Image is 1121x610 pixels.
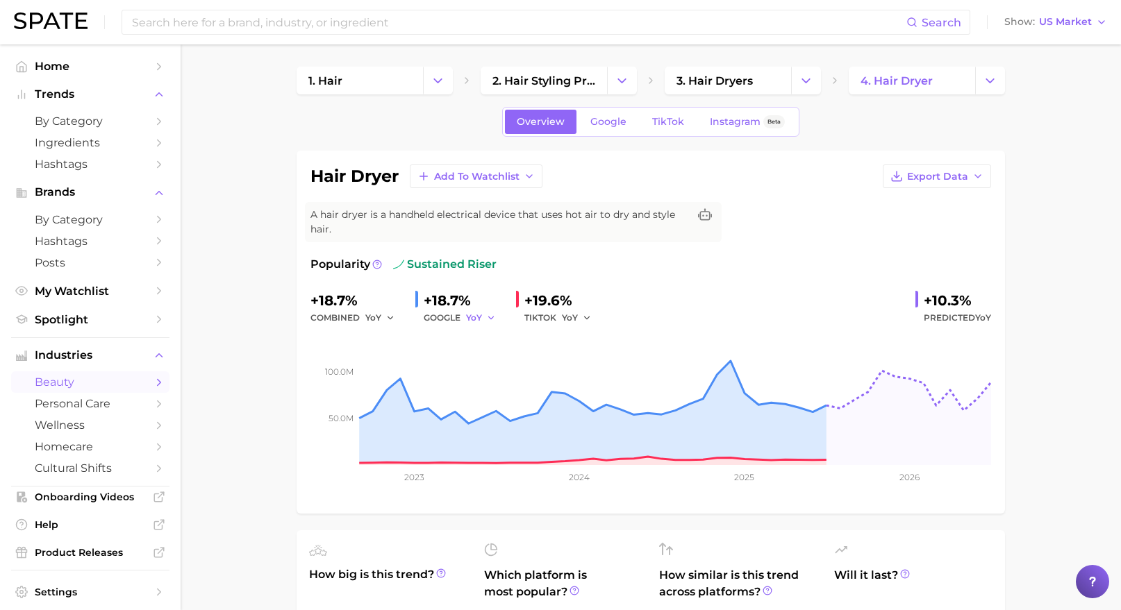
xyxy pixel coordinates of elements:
span: Onboarding Videos [35,491,146,503]
button: Change Category [791,67,821,94]
span: wellness [35,418,146,432]
span: 3. hair dryers [676,74,753,87]
a: Posts [11,252,169,273]
span: Popularity [310,256,370,273]
div: +18.7% [310,289,404,312]
a: Settings [11,582,169,602]
span: Export Data [907,171,968,183]
button: Industries [11,345,169,366]
button: ShowUS Market [1001,13,1111,31]
span: homecare [35,440,146,453]
button: Change Category [607,67,637,94]
button: Brands [11,182,169,203]
span: Spotlight [35,313,146,326]
span: A hair dryer is a handheld electrical device that uses hot air to dry and style hair. [310,207,688,237]
div: GOOGLE [424,310,505,326]
a: Hashtags [11,153,169,175]
a: Google [579,110,638,134]
a: Onboarding Videos [11,486,169,507]
tspan: 2024 [569,472,590,482]
tspan: 2026 [899,472,920,482]
span: How big is this trend? [309,566,467,600]
a: beauty [11,371,169,393]
span: Google [590,116,626,128]
span: 1. hair [308,74,342,87]
div: TIKTOK [524,310,601,326]
span: personal care [35,397,146,410]
span: YoY [975,312,991,323]
span: Industries [35,349,146,362]
span: by Category [35,213,146,226]
a: cultural shifts [11,457,169,479]
a: Product Releases [11,542,169,563]
span: Home [35,60,146,73]
span: Help [35,518,146,531]
a: Spotlight [11,309,169,330]
h1: hair dryer [310,168,399,185]
span: Show [1004,18,1035,26]
span: Ingredients [35,136,146,149]
span: Product Releases [35,546,146,559]
a: Ingredients [11,132,169,153]
input: Search here for a brand, industry, or ingredient [131,10,906,34]
span: My Watchlist [35,285,146,298]
span: Hashtags [35,158,146,171]
img: sustained riser [393,259,404,270]
a: homecare [11,436,169,457]
div: combined [310,310,404,326]
span: Trends [35,88,146,101]
span: sustained riser [393,256,497,273]
span: by Category [35,115,146,128]
button: YoY [562,310,592,326]
button: Add to Watchlist [410,164,542,188]
a: personal care [11,393,169,414]
button: Export Data [883,164,991,188]
span: Predicted [924,310,991,326]
button: Trends [11,84,169,105]
a: TikTok [640,110,696,134]
a: 1. hair [297,67,423,94]
button: Change Category [975,67,1005,94]
span: Posts [35,256,146,269]
div: +10.3% [924,289,991,312]
span: beauty [35,375,146,389]
span: US Market [1039,18,1092,26]
tspan: 2023 [404,472,424,482]
a: InstagramBeta [698,110,797,134]
span: Overview [517,116,565,128]
a: wellness [11,414,169,436]
a: by Category [11,209,169,230]
span: YoY [365,312,381,323]
a: Overview [505,110,576,134]
span: Settings [35,586,146,598]
img: SPATE [14,12,88,29]
a: Hashtags [11,230,169,252]
span: How similar is this trend across platforms? [659,567,817,600]
span: TikTok [652,116,684,128]
span: Will it last? [834,567,993,600]
div: +18.7% [424,289,505,312]
span: Brands [35,186,146,198]
span: YoY [562,312,578,323]
span: Beta [767,116,781,128]
button: YoY [365,310,395,326]
span: cultural shifts [35,461,146,475]
button: Change Category [423,67,453,94]
a: 4. hair dryer [849,67,975,94]
a: 2. hair styling products [481,67,607,94]
span: Add to Watchlist [434,171,520,183]
a: by Category [11,110,169,132]
span: Hashtags [35,235,146,248]
button: YoY [466,310,496,326]
a: My Watchlist [11,280,169,302]
span: 4. hair dryer [861,74,933,87]
a: Home [11,56,169,77]
span: YoY [466,312,482,323]
span: 2. hair styling products [492,74,595,87]
div: +19.6% [524,289,601,312]
span: Search [922,16,961,29]
a: Help [11,514,169,535]
span: Instagram [710,116,761,128]
a: 3. hair dryers [665,67,791,94]
tspan: 2025 [734,472,754,482]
